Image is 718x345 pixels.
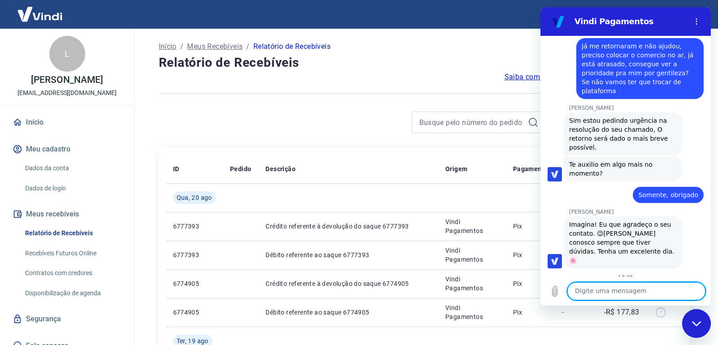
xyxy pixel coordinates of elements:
p: / [246,41,249,52]
p: 6774905 [173,308,216,317]
iframe: Botão para abrir a janela de mensagens, conversa em andamento [682,309,711,338]
button: Meu cadastro [11,139,123,159]
a: Disponibilização de agenda [22,284,123,302]
p: 6777393 [173,250,216,259]
img: Vindi [11,0,69,28]
a: Meus Recebíveis [187,41,243,52]
p: Pix [513,308,548,317]
a: Dados de login [22,179,123,198]
span: Qua, 20 ago [177,193,212,202]
a: Dados da conta [22,159,123,177]
a: Segurança [11,309,123,329]
a: Contratos com credores [22,264,123,282]
p: 6777393 [173,222,216,231]
iframe: Janela de mensagens [540,7,711,306]
p: Vindi Pagamentos [445,275,499,293]
p: Descrição [265,164,296,173]
p: Vindi Pagamentos [445,217,499,235]
p: / [180,41,183,52]
p: Débito referente ao saque 6774905 [265,308,431,317]
input: Busque pelo número do pedido [419,116,524,129]
p: Crédito referente à devolução do saque 6774905 [265,279,431,288]
p: Vindi Pagamentos [445,246,499,264]
p: 6774905 [173,279,216,288]
h4: Relatório de Recebíveis [159,54,690,72]
p: Pix [513,222,548,231]
p: Vindi Pagamentos [445,303,499,321]
p: - [562,308,588,317]
p: ID [173,164,179,173]
button: Meus recebíveis [11,204,123,224]
p: Crédito referente à devolução do saque 6777393 [265,222,431,231]
div: L [49,36,85,72]
p: Pagamento [513,164,548,173]
p: Débito referente ao saque 6777393 [265,250,431,259]
a: Relatório de Recebíveis [22,224,123,242]
p: Pix [513,250,548,259]
a: Recebíveis Futuros Online [22,244,123,263]
p: Relatório de Recebíveis [253,41,331,52]
p: [PERSON_NAME] [31,75,103,85]
p: -R$ 177,83 [604,307,640,318]
a: Início [159,41,177,52]
p: Pix [513,279,548,288]
p: Pedido [230,164,251,173]
button: Sair [675,6,707,23]
p: [EMAIL_ADDRESS][DOMAIN_NAME] [17,88,117,98]
a: Saiba como funciona a programação dos recebimentos [505,72,690,82]
a: Início [11,112,123,132]
p: Origem [445,164,467,173]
